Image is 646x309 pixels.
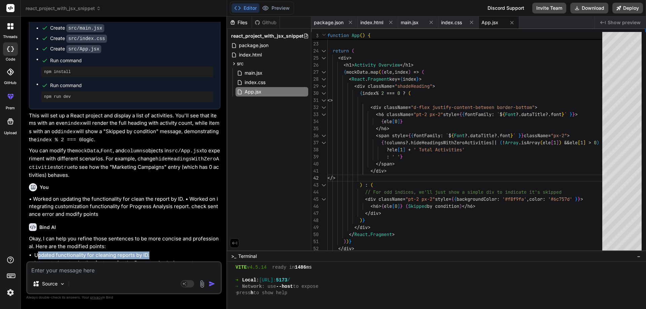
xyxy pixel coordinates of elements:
[553,140,556,146] span: 1
[365,210,370,216] span: </
[368,76,389,82] span: Fragment
[311,40,319,47] div: 23
[441,19,462,26] span: index.css
[518,140,521,146] span: .
[66,45,101,53] code: src/App.jsx
[370,104,373,110] span: <
[580,196,583,202] span: >
[548,132,551,139] span: =
[365,189,500,195] span: // For odd indices, we'll just show a simple div t
[502,140,505,146] span: !
[311,224,319,231] div: 49
[29,147,220,179] p: You can modify the , , and objects in to experiment with different scenarios. For example, change...
[392,154,400,160] span: ' '
[465,132,470,139] span: ?.
[521,111,545,117] span: dataTitle
[470,132,494,139] span: dataTitle
[448,196,451,202] span: =
[252,19,280,26] div: Github
[389,147,397,153] span: ele
[405,203,408,209] span: (
[451,196,454,202] span: {
[465,111,492,117] span: fontFamily
[387,90,395,96] span: ===
[376,161,381,167] span: </
[66,35,107,43] code: src/index.css
[319,76,328,83] div: Click to collapse the range.
[238,51,262,59] span: index.html
[400,147,403,153] span: 1
[505,111,516,117] span: Font
[414,132,440,139] span: fontFamily
[354,62,376,68] span: Activity
[311,217,319,224] div: 48
[513,132,516,139] span: `
[500,111,502,117] span: $
[451,132,454,139] span: {
[502,196,527,202] span: '#f8f9fa'
[381,140,384,146] span: {
[414,111,443,117] span: "pt-2 px-2"
[311,146,319,153] div: 38
[379,69,381,75] span: (
[362,90,376,96] span: index
[346,62,352,68] span: h1
[411,132,414,139] span: {
[314,19,344,26] span: package.json
[432,83,435,89] span: >
[510,132,513,139] span: }
[368,196,403,202] span: div className
[389,76,397,82] span: key
[381,125,387,131] span: h6
[400,203,403,209] span: }
[551,111,562,117] span: font
[397,203,400,209] span: ]
[311,182,319,189] div: 43
[381,161,392,167] span: span
[376,132,379,139] span: <
[40,184,49,191] h6: You
[319,139,328,146] div: Click to collapse the range.
[362,32,365,38] span: )
[612,3,643,13] button: Deploy
[244,78,266,86] span: index.css
[422,69,424,75] span: (
[457,111,459,117] span: =
[381,118,384,124] span: {
[443,111,457,117] span: style
[373,203,379,209] span: h6
[521,132,524,139] span: }
[50,57,213,64] span: Run command
[524,132,548,139] span: className
[397,76,400,82] span: =
[379,203,381,209] span: >
[500,132,510,139] span: font
[5,287,16,298] img: settings
[400,118,403,124] span: }
[381,69,384,75] span: (
[392,83,395,89] span: =
[387,147,389,153] span: ?
[311,104,319,111] div: 32
[354,224,360,230] span: </
[411,111,414,117] span: =
[319,47,328,54] div: Click to collapse the range.
[319,196,328,203] div: Click to collapse the range.
[411,140,492,146] span: hideHeadingsWithZeroActivities
[529,196,543,202] span: color
[319,182,328,189] div: Click to collapse the range.
[209,280,215,287] img: icon
[403,90,405,96] span: ?
[29,195,220,218] p: • Worked on updating the functionality for clean the report by ID. • Worked on integrating custom...
[395,203,397,209] span: 0
[311,90,319,97] div: 30
[311,69,319,76] div: 27
[567,132,570,139] span: >
[551,132,567,139] span: "px-2"
[408,69,411,75] span: )
[527,196,529,202] span: ,
[61,165,73,170] code: true
[101,148,113,154] code: Font
[50,35,107,42] div: Create
[319,54,328,62] div: Click to collapse the range.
